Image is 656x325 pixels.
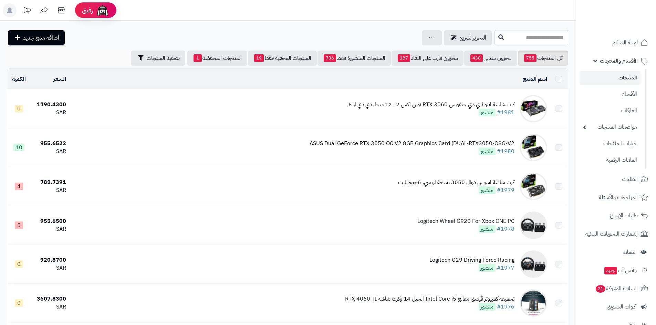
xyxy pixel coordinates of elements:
[580,71,641,85] a: المنتجات
[520,250,547,278] img: Logitech G29 Driving Force Racing
[53,75,66,83] a: السعر
[580,34,652,51] a: لوحة التحكم
[398,54,410,62] span: 187
[595,284,638,293] span: السلات المتروكة
[13,144,24,151] span: 10
[23,34,59,42] span: اضافة منتج جديد
[518,51,568,66] a: كل المنتجات755
[345,295,514,303] div: تجميعة كمبيوتر قيمنق معالج Intel Core i5 الجيل 14 وكرت شاشة RTX 4060 TI
[479,148,496,155] span: منشور
[523,75,547,83] a: اسم المنتج
[15,260,23,268] span: 0
[580,120,641,134] a: مواصفات المنتجات
[520,95,547,122] img: كرت شاشة اينو ثري دي جيفورس RTX 3060 توين اكس 2 , 12جيجا, دي دي ار 6,
[580,103,641,118] a: الماركات
[33,264,66,272] div: SAR
[82,6,93,14] span: رفيق
[33,186,66,194] div: SAR
[18,3,35,19] a: تحديثات المنصة
[600,56,638,66] span: الأقسام والمنتجات
[596,285,605,293] span: 21
[479,303,496,311] span: منشور
[580,280,652,297] a: السلات المتروكة21
[580,226,652,242] a: إشعارات التحويلات البنكية
[580,262,652,279] a: وآتس آبجديد
[429,256,514,264] div: Logitech G29 Driving Force Racing
[497,147,514,155] a: #1980
[15,221,23,229] span: 5
[324,54,336,62] span: 736
[580,189,652,206] a: المراجعات والأسئلة
[194,54,202,62] span: 1
[15,299,23,307] span: 0
[623,247,637,257] span: العملاء
[497,264,514,272] a: #1977
[580,87,641,101] a: الأقسام
[33,217,66,225] div: 955.6500
[254,54,264,62] span: 19
[497,303,514,311] a: #1976
[33,101,66,109] div: 1190.4300
[580,136,641,151] a: خيارات المنتجات
[33,295,66,303] div: 3607.8300
[15,183,23,190] span: 4
[187,51,247,66] a: المنتجات المخفضة1
[310,140,514,148] div: ASUS Dual GeForce RTX 3050 OC V2 8GB Graphics Card (DUAL-RTX3050-O8G-V2
[604,267,617,274] span: جديد
[33,140,66,148] div: 955.6522
[479,109,496,116] span: منشور
[12,75,26,83] a: الكمية
[33,225,66,233] div: SAR
[33,109,66,117] div: SAR
[33,178,66,186] div: 781.7391
[524,54,537,62] span: 755
[147,54,180,62] span: تصفية المنتجات
[248,51,317,66] a: المنتجات المخفية فقط19
[599,193,638,202] span: المراجعات والأسئلة
[520,173,547,200] img: كرت شاشة اسوس دوال 3050 نسخة او سي, 6جيجابايت
[520,212,547,239] img: Logitech Wheel G920 For Xbox ONE PC
[444,30,492,45] a: التحرير لسريع
[392,51,464,66] a: مخزون قارب على النفاذ187
[464,51,517,66] a: مخزون منتهي438
[580,207,652,224] a: طلبات الإرجاع
[610,211,638,220] span: طلبات الإرجاع
[15,105,23,112] span: 0
[33,148,66,155] div: SAR
[612,38,638,47] span: لوحة التحكم
[470,54,483,62] span: 438
[607,302,637,312] span: أدوات التسويق
[520,289,547,317] img: تجميعة كمبيوتر قيمنق معالج Intel Core i5 الجيل 14 وكرت شاشة RTX 4060 TI
[580,299,652,315] a: أدوات التسويق
[317,51,391,66] a: المنتجات المنشورة فقط736
[609,19,649,33] img: logo-2.png
[580,153,641,167] a: الملفات الرقمية
[622,174,638,184] span: الطلبات
[585,229,638,239] span: إشعارات التحويلات البنكية
[131,51,185,66] button: تصفية المنتجات
[347,101,514,109] div: كرت شاشة اينو ثري دي جيفورس RTX 3060 توين اكس 2 , 12جيجا, دي دي ار 6,
[604,266,637,275] span: وآتس آب
[8,30,65,45] a: اضافة منتج جديد
[398,178,514,186] div: كرت شاشة اسوس دوال 3050 نسخة او سي, 6جيجابايت
[479,186,496,194] span: منشور
[580,171,652,187] a: الطلبات
[479,225,496,233] span: منشور
[580,244,652,260] a: العملاء
[497,108,514,117] a: #1981
[497,225,514,233] a: #1978
[33,303,66,311] div: SAR
[497,186,514,194] a: #1979
[460,34,486,42] span: التحرير لسريع
[417,217,514,225] div: Logitech Wheel G920 For Xbox ONE PC
[520,134,547,161] img: ASUS Dual GeForce RTX 3050 OC V2 8GB Graphics Card (DUAL-RTX3050-O8G-V2
[33,256,66,264] div: 920.8700
[479,264,496,272] span: منشور
[96,3,110,17] img: ai-face.png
